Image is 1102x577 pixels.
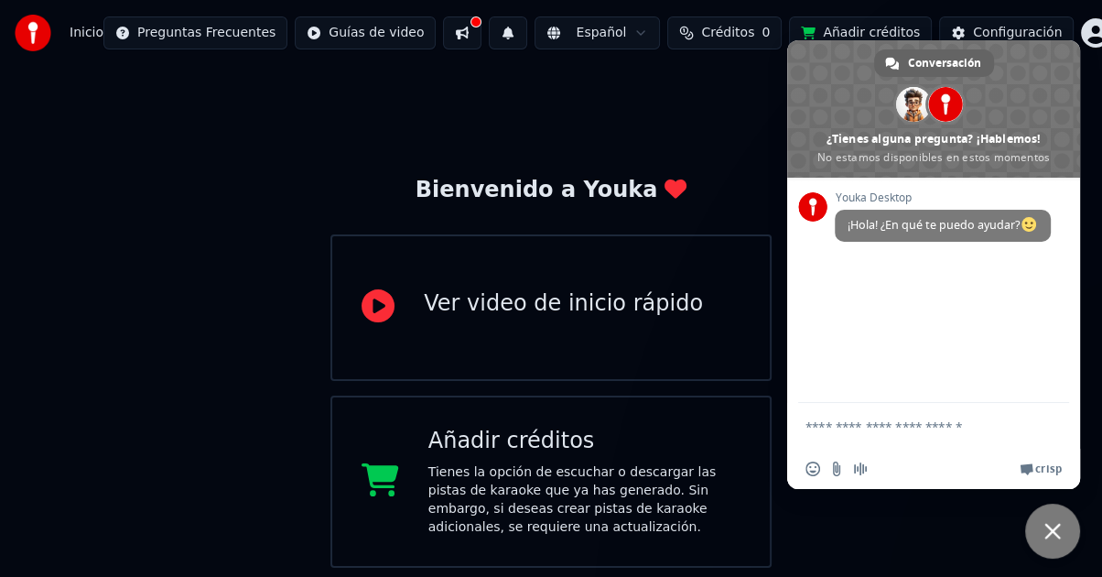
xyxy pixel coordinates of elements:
[805,403,1025,449] textarea: Escribe aquí tu mensaje...
[908,49,981,77] span: Conversación
[70,24,103,42] span: Inicio
[424,289,703,319] div: Ver video de inicio rápido
[805,462,820,476] span: Insertar un emoji
[1020,462,1062,476] a: Crisp
[103,16,287,49] button: Preguntas Frecuentes
[70,24,103,42] nav: breadcrumb
[1025,504,1080,559] a: Cerrar el chat
[416,176,687,205] div: Bienvenido a Youka
[829,462,844,476] span: Enviar un archivo
[295,16,436,49] button: Guías de video
[939,16,1074,49] button: Configuración
[15,15,51,51] img: youka
[1035,462,1062,476] span: Crisp
[762,24,770,42] span: 0
[701,24,754,42] span: Créditos
[835,191,1051,204] span: Youka Desktop
[667,16,782,49] button: Créditos0
[853,462,868,476] span: Grabar mensaje de audio
[848,217,1038,233] span: ¡Hola! ¿En qué te puedo ayudar?
[428,463,740,537] div: Tienes la opción de escuchar o descargar las pistas de karaoke que ya has generado. Sin embargo, ...
[874,49,994,77] a: Conversación
[789,16,932,49] button: Añadir créditos
[428,427,740,456] div: Añadir créditos
[973,24,1062,42] div: Configuración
